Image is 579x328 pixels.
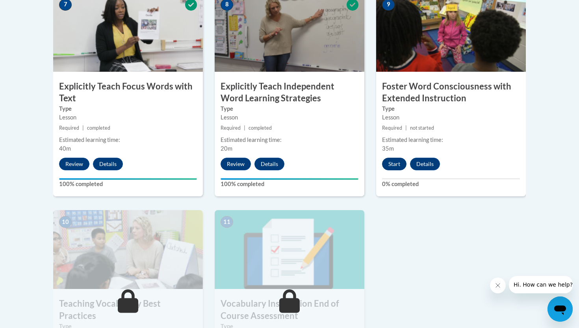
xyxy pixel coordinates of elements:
div: Lesson [382,113,520,122]
span: | [244,125,245,131]
span: | [405,125,407,131]
h3: Vocabulary Instruction End of Course Assessment [215,298,364,322]
button: Details [254,158,284,170]
button: Start [382,158,406,170]
span: 40m [59,145,71,152]
span: 10 [59,216,72,228]
label: 0% completed [382,180,520,188]
button: Review [221,158,251,170]
iframe: Close message [490,278,506,293]
label: Type [382,104,520,113]
h3: Explicitly Teach Focus Words with Text [53,80,203,105]
label: Type [59,104,197,113]
span: | [82,125,84,131]
button: Review [59,158,89,170]
div: Your progress [59,178,197,180]
span: 35m [382,145,394,152]
span: Required [382,125,402,131]
img: Course Image [53,210,203,289]
div: Estimated learning time: [221,136,358,144]
iframe: Button to launch messaging window [547,296,573,322]
img: Course Image [215,210,364,289]
div: Your progress [221,178,358,180]
label: 100% completed [221,180,358,188]
h3: Explicitly Teach Independent Word Learning Strategies [215,80,364,105]
div: Lesson [221,113,358,122]
h3: Foster Word Consciousness with Extended Instruction [376,80,526,105]
span: 20m [221,145,232,152]
button: Details [93,158,123,170]
span: not started [410,125,434,131]
span: completed [249,125,272,131]
div: Lesson [59,113,197,122]
iframe: Message from company [509,276,573,293]
div: Estimated learning time: [382,136,520,144]
span: Required [221,125,241,131]
span: completed [87,125,110,131]
label: Type [221,104,358,113]
h3: Teaching Vocabulary Best Practices [53,298,203,322]
label: 100% completed [59,180,197,188]
span: 11 [221,216,233,228]
span: Required [59,125,79,131]
div: Estimated learning time: [59,136,197,144]
button: Details [410,158,440,170]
